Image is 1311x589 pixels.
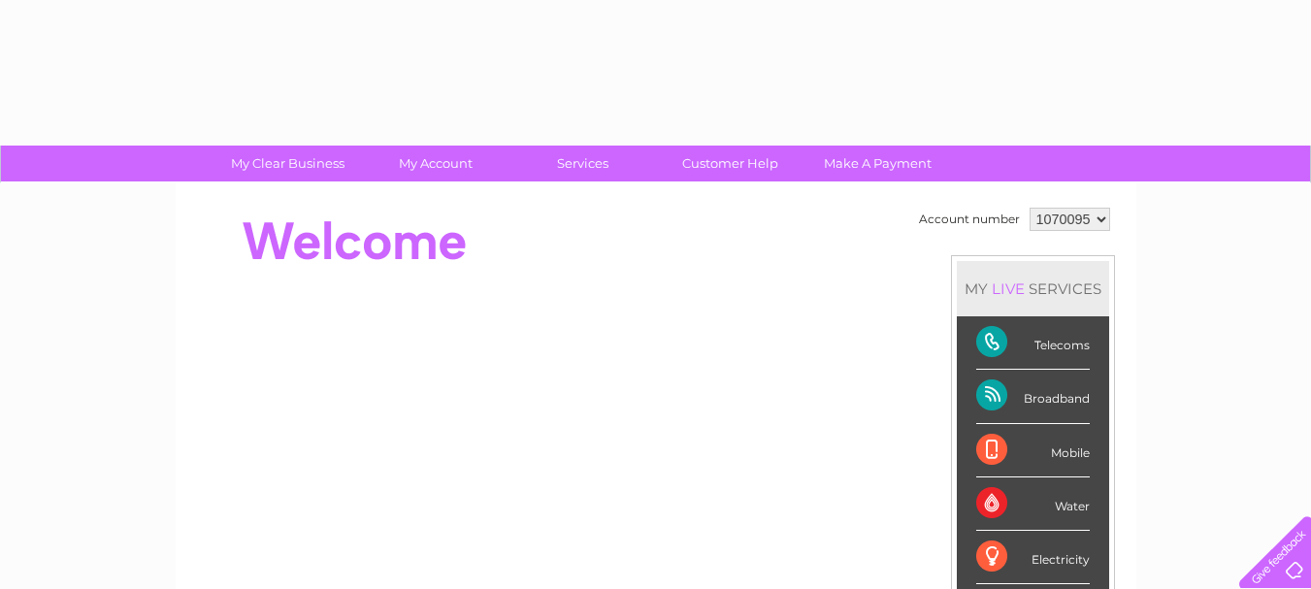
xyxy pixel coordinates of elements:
[503,146,663,181] a: Services
[957,261,1109,316] div: MY SERVICES
[976,531,1090,584] div: Electricity
[208,146,368,181] a: My Clear Business
[650,146,810,181] a: Customer Help
[914,203,1025,236] td: Account number
[798,146,958,181] a: Make A Payment
[988,279,1029,298] div: LIVE
[355,146,515,181] a: My Account
[976,316,1090,370] div: Telecoms
[976,424,1090,477] div: Mobile
[976,370,1090,423] div: Broadband
[976,477,1090,531] div: Water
